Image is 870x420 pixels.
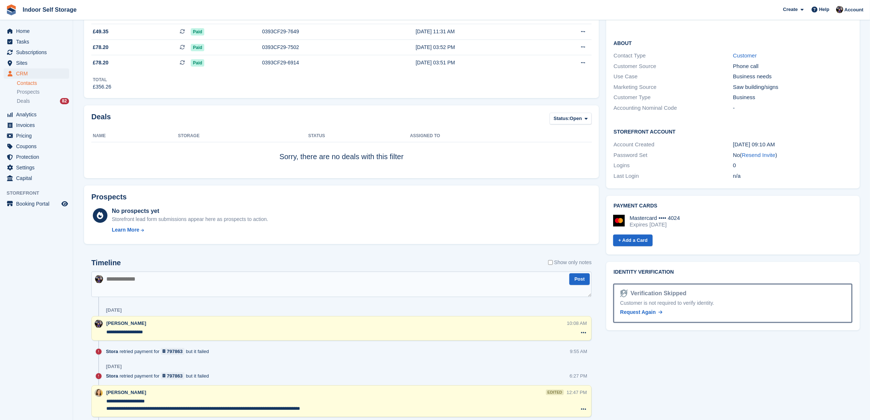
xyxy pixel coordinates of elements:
span: Protection [16,152,60,162]
th: Status [308,130,410,142]
div: Password Set [613,151,733,160]
div: Marketing Source [613,83,733,91]
div: Account Created [613,140,733,149]
span: Storefront [7,190,73,197]
div: 797863 [167,348,183,355]
h2: Storefront Account [613,128,852,135]
a: Preview store [60,199,69,208]
div: Customer Source [613,62,733,71]
span: [PERSON_NAME] [106,320,146,326]
a: Learn More [112,226,268,234]
div: No prospects yet [112,207,268,215]
a: menu [4,47,69,57]
button: Status: Open [550,113,592,125]
span: Stora [106,348,118,355]
span: Request Again [620,309,656,315]
a: + Add a Card [613,235,653,247]
div: 0393CF29-7502 [262,44,386,51]
span: Account [844,6,863,14]
span: Paid [191,59,204,67]
a: menu [4,109,69,120]
a: Deals 82 [17,97,69,105]
a: menu [4,58,69,68]
div: Expires [DATE] [630,221,680,228]
div: [DATE] [106,364,122,370]
div: Phone call [733,62,852,71]
span: Analytics [16,109,60,120]
span: Subscriptions [16,47,60,57]
div: 797863 [167,372,183,379]
span: Home [16,26,60,36]
span: Pricing [16,131,60,141]
div: Business [733,93,852,102]
a: Contacts [17,80,69,87]
img: Sandra Pomeroy [836,6,843,13]
img: Identity Verification Ready [620,289,627,297]
span: Sites [16,58,60,68]
div: [DATE] 11:31 AM [416,28,543,35]
span: Sorry, there are no deals with this filter [280,153,404,161]
h2: Prospects [91,193,127,201]
span: [PERSON_NAME] [106,390,146,395]
span: ( ) [740,152,777,158]
span: Deals [17,98,30,105]
span: Paid [191,44,204,51]
div: No [733,151,852,160]
div: £356.26 [93,83,111,91]
a: Prospects [17,88,69,96]
a: 797863 [161,372,185,379]
div: 82 [60,98,69,104]
div: Customer is not required to verify identity. [620,299,846,307]
img: stora-icon-8386f47178a22dfd0bd8f6a31ec36ba5ce8667c1dd55bd0f319d3a0aa187defe.svg [6,4,17,15]
div: Total [93,76,111,83]
span: £49.35 [93,28,109,35]
h2: Timeline [91,259,121,267]
img: Emma Higgins [95,389,103,397]
span: Settings [16,162,60,173]
h2: Payment cards [613,203,852,209]
a: menu [4,131,69,141]
div: Business needs [733,72,852,81]
a: menu [4,141,69,151]
div: 0393CF29-7649 [262,28,386,35]
div: [DATE] 03:51 PM [416,59,543,67]
input: Show only notes [548,259,553,266]
span: Help [819,6,829,13]
a: Customer [733,52,757,59]
th: Name [91,130,178,142]
div: 12:47 PM [567,389,587,396]
div: [DATE] 09:10 AM [733,140,852,149]
a: menu [4,173,69,183]
a: menu [4,162,69,173]
div: Saw building/signs [733,83,852,91]
span: Booking Portal [16,199,60,209]
div: n/a [733,172,852,180]
span: CRM [16,68,60,79]
button: Post [569,273,590,285]
span: £78.20 [93,59,109,67]
a: 797863 [161,348,185,355]
div: Last Login [613,172,733,180]
div: Storefront lead form submissions appear here as prospects to action. [112,215,268,223]
span: £78.20 [93,44,109,51]
div: Customer Type [613,93,733,102]
span: Tasks [16,37,60,47]
th: Assigned to [410,130,592,142]
span: Capital [16,173,60,183]
div: 9:55 AM [570,348,588,355]
span: Prospects [17,89,39,95]
a: menu [4,120,69,130]
div: Contact Type [613,52,733,60]
img: Sandra Pomeroy [95,275,103,283]
a: Resend Invite [742,152,775,158]
h2: Identity verification [613,269,852,275]
div: Accounting Nominal Code [613,104,733,112]
div: edited [546,390,563,395]
a: Request Again [620,308,662,316]
span: Invoices [16,120,60,130]
h2: Deals [91,113,111,126]
div: Verification Skipped [628,289,687,298]
div: retried payment for but it failed [106,372,213,379]
span: Paid [191,28,204,35]
div: Logins [613,161,733,170]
